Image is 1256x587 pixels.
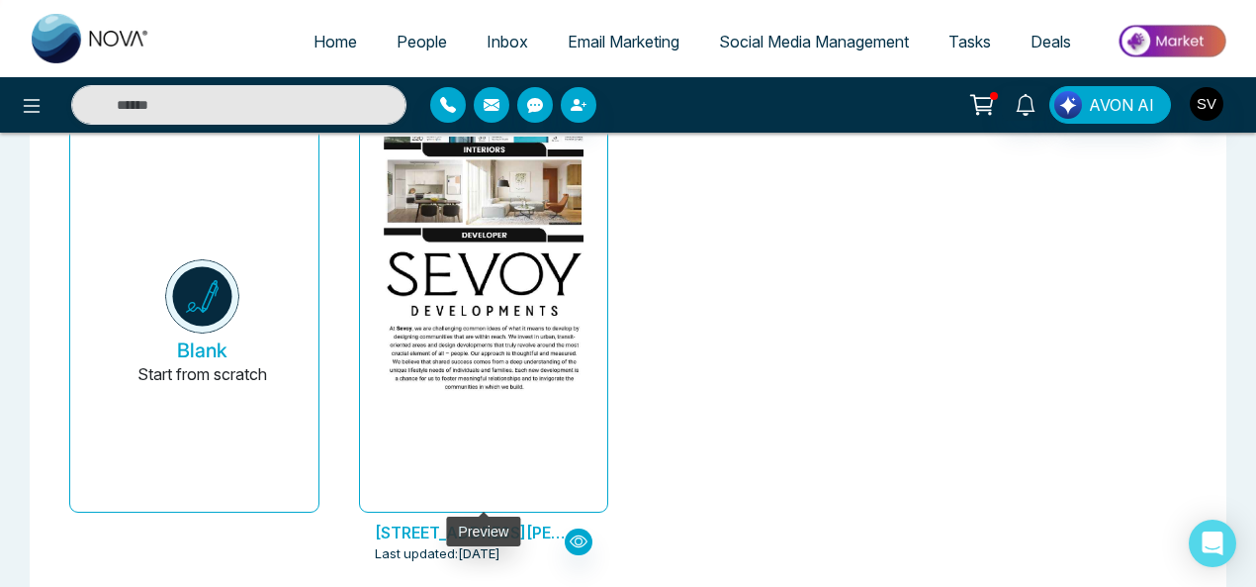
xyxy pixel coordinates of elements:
a: Social Media Management [699,23,929,60]
span: Inbox [487,32,528,51]
a: People [377,23,467,60]
a: Tasks [929,23,1011,60]
a: Home [294,23,377,60]
button: BlankStart from scratch [102,137,303,512]
span: Email Marketing [568,32,679,51]
div: Open Intercom Messenger [1189,520,1236,567]
span: AVON AI [1089,93,1154,117]
button: AVON AI [1049,86,1171,124]
a: Inbox [467,23,548,60]
span: People [397,32,447,51]
a: Deals [1011,23,1091,60]
span: Home [314,32,357,51]
a: Email Marketing [548,23,699,60]
span: Social Media Management [719,32,909,51]
span: Last updated: [DATE] [375,544,500,564]
img: User Avatar [1190,87,1223,121]
img: Market-place.gif [1101,19,1244,63]
img: Lead Flow [1054,91,1082,119]
p: Start from scratch [137,362,267,410]
span: Deals [1031,32,1071,51]
img: Nova CRM Logo [32,14,150,63]
h5: Blank [177,339,227,362]
p: 1515 Pickering Parkway Condos [375,521,566,544]
img: novacrm [165,259,239,334]
span: Tasks [948,32,991,51]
